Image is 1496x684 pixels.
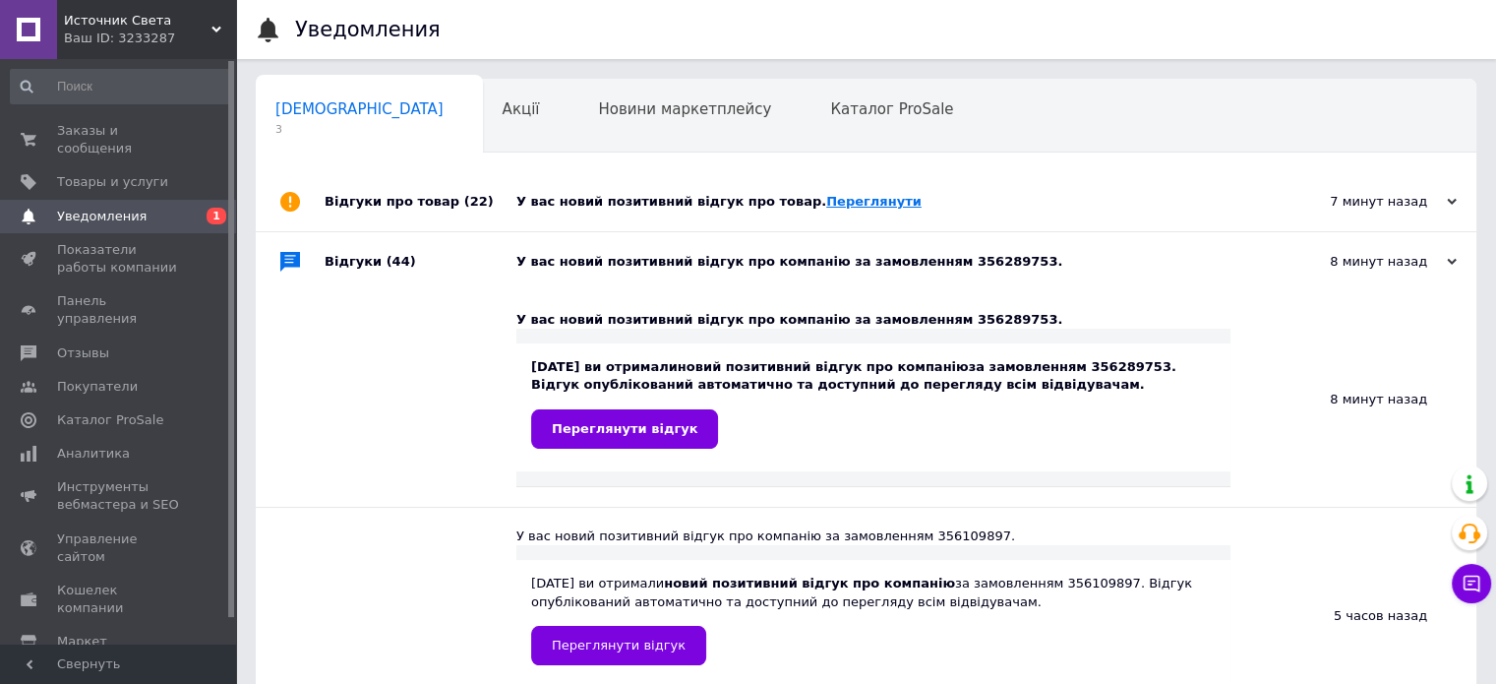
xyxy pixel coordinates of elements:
[10,69,232,104] input: Поиск
[57,344,109,362] span: Отзывы
[325,172,516,231] div: Відгуки про товар
[57,292,182,328] span: Панель управления
[516,528,1230,545] div: У вас новий позитивний відгук про компанію за замовленням 356109897.
[516,193,1260,211] div: У вас новий позитивний відгук про товар.
[678,359,969,374] b: новий позитивний відгук про компанію
[57,173,168,191] span: Товары и услуги
[531,358,1216,448] div: [DATE] ви отримали за замовленням 356289753. Відгук опублікований автоматично та доступний до пер...
[64,30,236,47] div: Ваш ID: 3233287
[503,100,540,118] span: Акції
[516,253,1260,271] div: У вас новий позитивний відгук про компанію за замовленням 356289753.
[598,100,771,118] span: Новини маркетплейсу
[57,241,182,277] span: Показатели работы компании
[57,122,182,157] span: Заказы и сообщения
[464,194,494,209] span: (22)
[57,411,163,429] span: Каталог ProSale
[57,445,130,463] span: Аналитика
[275,122,444,137] span: 3
[531,626,706,665] a: Переглянути відгук
[387,254,416,269] span: (44)
[57,582,182,617] span: Кошелек компании
[325,232,516,291] div: Відгуки
[552,421,697,436] span: Переглянути відгук
[57,378,138,396] span: Покупатели
[207,208,226,224] span: 1
[1260,193,1457,211] div: 7 минут назад
[295,18,441,41] h1: Уведомления
[1260,253,1457,271] div: 8 минут назад
[64,12,211,30] span: Источник Света
[57,478,182,514] span: Инструменты вебмастера и SEO
[1230,291,1476,507] div: 8 минут назад
[664,576,955,591] b: новий позитивний відгук про компанію
[57,530,182,566] span: Управление сайтом
[531,575,1216,664] div: [DATE] ви отримали за замовленням 356109897. Відгук опублікований автоматично та доступний до пер...
[275,100,444,118] span: [DEMOGRAPHIC_DATA]
[57,633,107,651] span: Маркет
[826,194,922,209] a: Переглянути
[1452,564,1491,603] button: Чат с покупателем
[57,208,147,225] span: Уведомления
[516,311,1230,329] div: У вас новий позитивний відгук про компанію за замовленням 356289753.
[830,100,953,118] span: Каталог ProSale
[531,409,718,449] a: Переглянути відгук
[552,638,686,653] span: Переглянути відгук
